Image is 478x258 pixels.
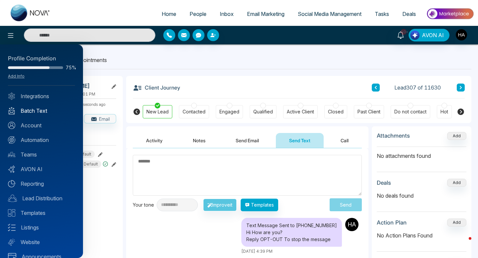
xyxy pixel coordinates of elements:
[8,136,75,144] a: Automation
[8,121,75,129] a: Account
[8,238,15,246] img: Website.svg
[8,209,75,217] a: Templates
[8,194,75,202] a: Lead Distribution
[8,74,25,79] a: Add Info
[8,209,15,217] img: Templates.svg
[8,165,75,173] a: AVON AI
[8,151,75,159] a: Teams
[8,165,15,173] img: Avon-AI.svg
[8,180,75,188] a: Reporting
[8,180,15,187] img: Reporting.svg
[8,136,15,144] img: Automation.svg
[8,93,15,100] img: Integrated.svg
[455,235,471,251] iframe: Intercom live chat
[8,107,15,114] img: batch_text_white.png
[8,238,75,246] a: Website
[8,122,15,129] img: Account.svg
[66,65,75,70] span: 75%
[8,54,75,63] div: Profile Completion
[8,224,75,231] a: Listings
[8,92,75,100] a: Integrations
[8,224,16,231] img: Listings.svg
[8,195,17,202] img: Lead-dist.svg
[8,151,15,158] img: team.svg
[8,107,75,115] a: Batch Text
